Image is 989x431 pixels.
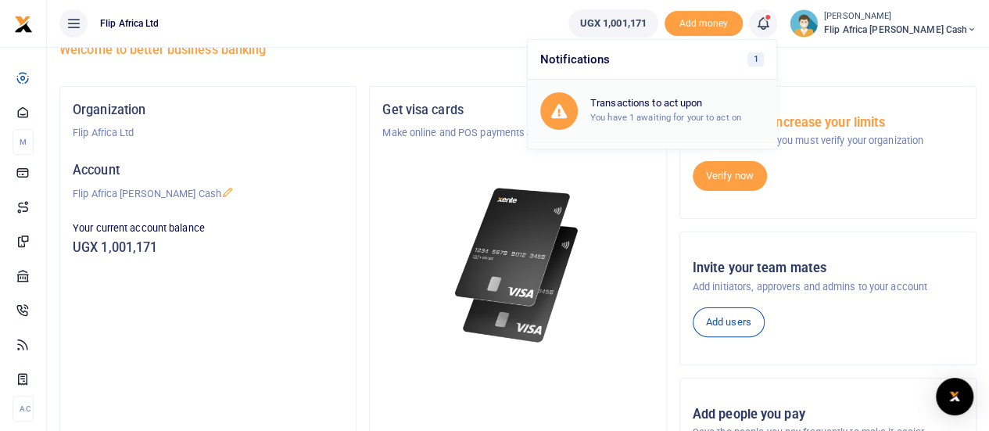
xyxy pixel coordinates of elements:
[590,97,764,110] h6: Transactions to act upon
[73,163,343,178] h5: Account
[790,9,976,38] a: profile-user [PERSON_NAME] Flip Africa [PERSON_NAME] Cash
[693,133,963,149] p: To fully use Xente, you must verify your organization
[14,15,33,34] img: logo-small
[580,16,647,31] span: UGX 1,001,171
[528,80,776,142] a: Transactions to act upon You have 1 awaiting for your to act on
[693,115,963,131] h5: Verify now to increase your limits
[13,396,34,422] li: Ac
[665,11,743,37] li: Toup your wallet
[747,52,764,66] span: 1
[382,125,653,141] p: Make online and POS payments anywhere with VISA
[73,186,343,202] p: Flip Africa [PERSON_NAME] Cash
[665,11,743,37] span: Add money
[14,17,33,29] a: logo-small logo-large logo-large
[59,42,976,58] h5: Welcome to better business banking
[73,102,343,118] h5: Organization
[528,40,776,80] h6: Notifications
[693,407,963,422] h5: Add people you pay
[693,161,767,191] a: Verify now
[665,16,743,28] a: Add money
[693,307,765,337] a: Add users
[693,279,963,295] p: Add initiators, approvers and admins to your account
[568,9,658,38] a: UGX 1,001,171
[73,221,343,236] p: Your current account balance
[590,112,741,123] small: You have 1 awaiting for your to act on
[936,378,973,415] div: Open Intercom Messenger
[73,125,343,141] p: Flip Africa Ltd
[562,9,665,38] li: Wallet ballance
[824,23,976,37] span: Flip Africa [PERSON_NAME] Cash
[824,10,976,23] small: [PERSON_NAME]
[693,260,963,276] h5: Invite your team mates
[382,102,653,118] h5: Get visa cards
[790,9,818,38] img: profile-user
[94,16,166,31] span: Flip Africa Ltd
[13,129,34,155] li: M
[73,240,343,256] h5: UGX 1,001,171
[450,178,586,353] img: xente-_physical_cards.png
